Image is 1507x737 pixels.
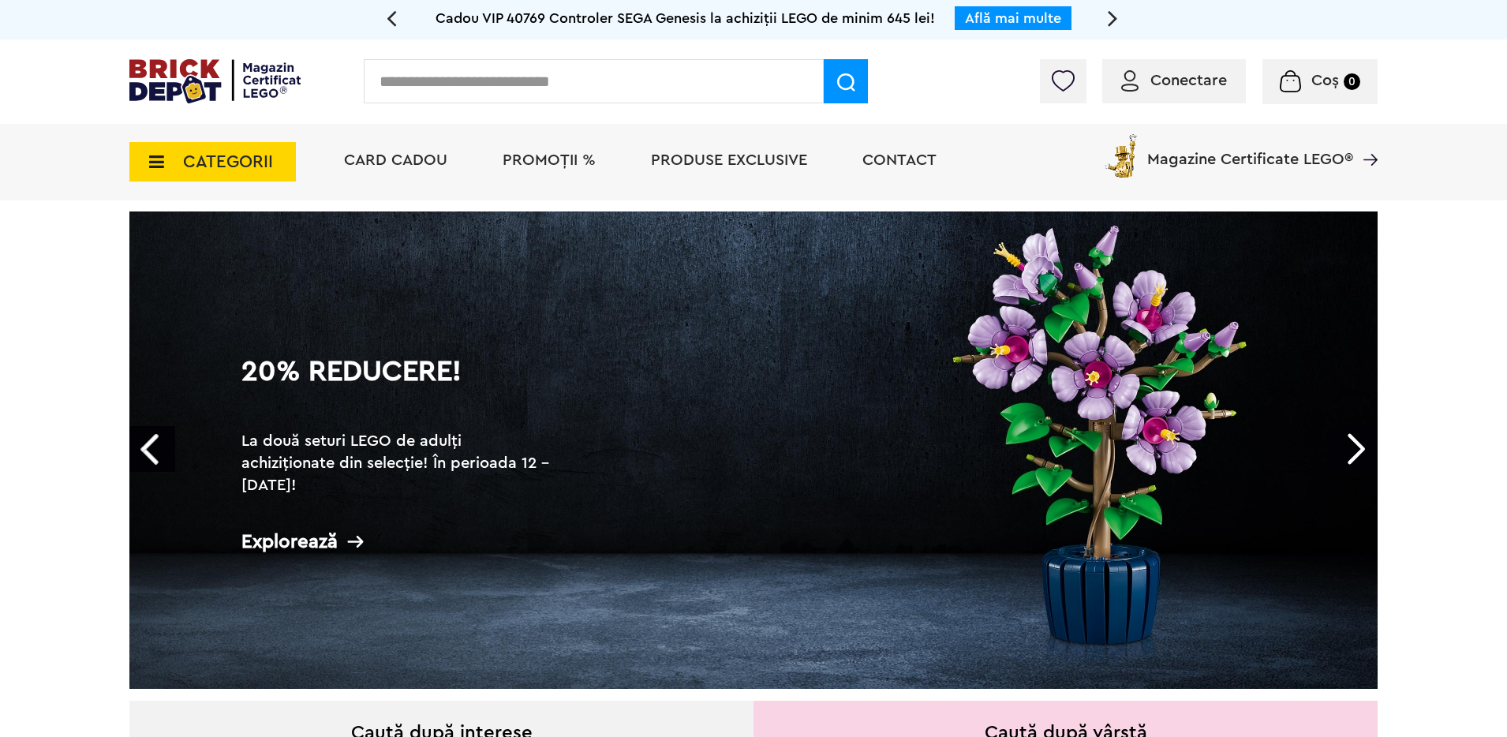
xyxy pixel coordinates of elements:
h1: 20% Reducere! [241,357,557,414]
h2: La două seturi LEGO de adulți achiziționate din selecție! În perioada 12 - [DATE]! [241,430,557,496]
a: PROMOȚII % [503,152,596,168]
a: Află mai multe [965,11,1061,25]
a: Next [1332,426,1378,472]
a: Conectare [1121,73,1227,88]
a: 20% Reducere!La două seturi LEGO de adulți achiziționate din selecție! În perioada 12 - [DATE]!Ex... [129,211,1378,689]
a: Produse exclusive [651,152,807,168]
a: Contact [862,152,937,168]
span: Cadou VIP 40769 Controler SEGA Genesis la achiziții LEGO de minim 645 lei! [436,11,935,25]
span: Conectare [1150,73,1227,88]
span: CATEGORII [183,153,273,170]
a: Prev [129,426,175,472]
a: Magazine Certificate LEGO® [1353,131,1378,147]
a: Card Cadou [344,152,447,168]
small: 0 [1344,73,1360,90]
div: Explorează [241,532,557,552]
span: Coș [1311,73,1339,88]
span: Magazine Certificate LEGO® [1147,131,1353,167]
